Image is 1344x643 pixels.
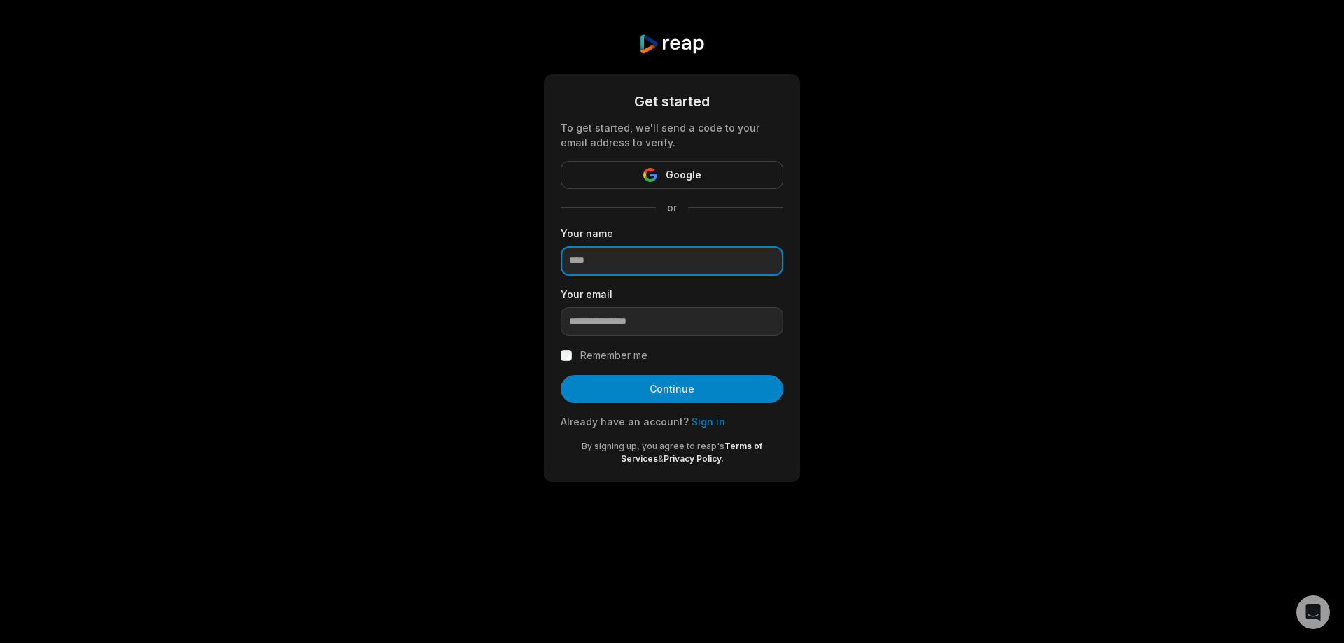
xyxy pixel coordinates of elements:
[561,91,783,112] div: Get started
[582,441,724,451] span: By signing up, you agree to reap's
[561,161,783,189] button: Google
[561,375,783,403] button: Continue
[638,34,705,55] img: reap
[561,416,689,428] span: Already have an account?
[1296,595,1330,629] div: Open Intercom Messenger
[656,200,688,215] span: or
[664,453,722,464] a: Privacy Policy
[561,120,783,150] div: To get started, we'll send a code to your email address to verify.
[666,167,701,183] span: Google
[722,453,724,464] span: .
[580,347,647,364] label: Remember me
[561,226,783,241] label: Your name
[561,287,783,302] label: Your email
[692,416,725,428] a: Sign in
[658,453,664,464] span: &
